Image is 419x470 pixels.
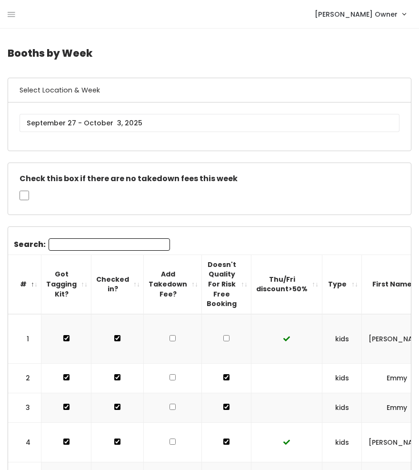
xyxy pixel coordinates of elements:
[144,255,202,314] th: Add Takedown Fee?: activate to sort column ascending
[20,174,399,183] h5: Check this box if there are no takedown fees this week
[202,255,251,314] th: Doesn't Quality For Risk Free Booking : activate to sort column ascending
[8,255,41,314] th: #: activate to sort column descending
[322,393,362,423] td: kids
[305,4,415,24] a: [PERSON_NAME] Owner
[322,255,362,314] th: Type: activate to sort column ascending
[315,9,398,20] span: [PERSON_NAME] Owner
[91,255,144,314] th: Checked in?: activate to sort column ascending
[8,78,411,102] h6: Select Location & Week
[14,238,170,251] label: Search:
[49,238,170,251] input: Search:
[41,255,91,314] th: Got Tagging Kit?: activate to sort column ascending
[8,423,41,462] td: 4
[251,255,322,314] th: Thu/Fri discount&gt;50%: activate to sort column ascending
[8,393,41,423] td: 3
[8,314,41,364] td: 1
[20,114,399,132] input: September 27 - October 3, 2025
[322,423,362,462] td: kids
[322,364,362,393] td: kids
[8,40,411,66] h4: Booths by Week
[8,364,41,393] td: 2
[322,314,362,364] td: kids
